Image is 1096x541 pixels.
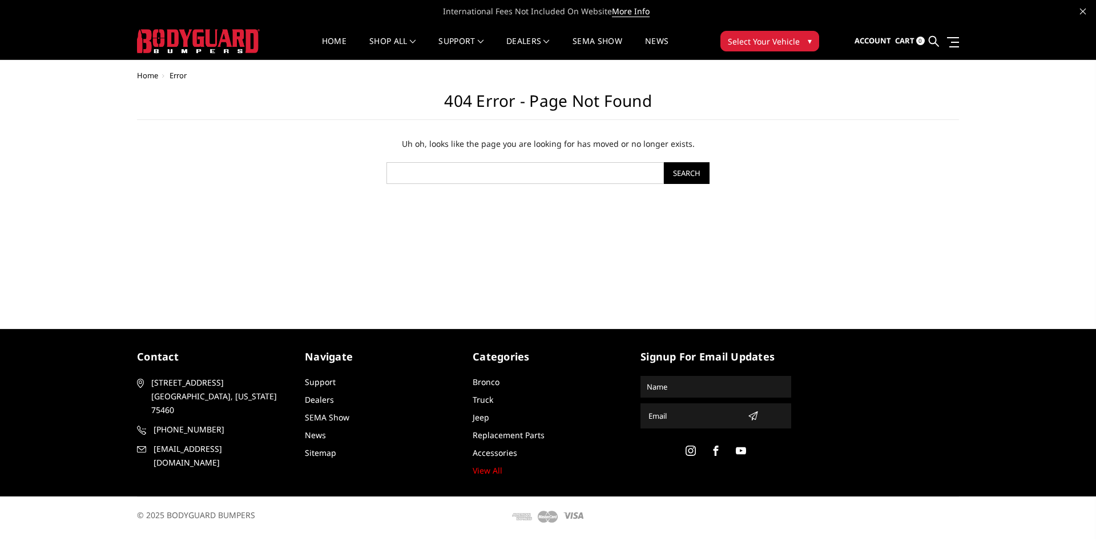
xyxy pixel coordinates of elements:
a: SEMA Show [305,412,349,423]
span: [EMAIL_ADDRESS][DOMAIN_NAME] [154,442,286,470]
a: Jeep [473,412,489,423]
h1: 404 Error - Page not found [137,91,959,120]
a: Support [305,376,336,387]
span: © 2025 BODYGUARD BUMPERS [137,510,255,520]
a: [PHONE_NUMBER] [137,423,288,436]
a: News [645,37,668,59]
a: Accessories [473,447,517,458]
a: Truck [473,394,493,405]
a: Replacement Parts [473,430,545,440]
a: Home [137,70,158,81]
span: [PHONE_NUMBER] [154,423,286,436]
a: shop all [369,37,416,59]
a: Account [855,26,891,57]
a: Dealers [506,37,550,59]
button: Select Your Vehicle [720,31,819,51]
span: 0 [916,37,925,45]
h5: Navigate [305,349,456,364]
span: Account [855,35,891,46]
img: BODYGUARD BUMPERS [137,29,260,53]
a: Bronco [473,376,499,387]
a: More Info [612,6,650,17]
a: Home [322,37,346,59]
a: View All [473,465,502,476]
a: SEMA Show [573,37,622,59]
span: ▾ [808,35,812,47]
input: Name [642,378,789,396]
input: Search [664,162,710,184]
span: Error [170,70,187,81]
a: News [305,430,326,440]
input: Email [644,407,743,425]
a: Sitemap [305,447,336,458]
h5: contact [137,349,288,364]
span: Select Your Vehicle [728,35,800,47]
h5: Categories [473,349,623,364]
span: [STREET_ADDRESS] [GEOGRAPHIC_DATA], [US_STATE] 75460 [151,376,284,417]
a: [EMAIL_ADDRESS][DOMAIN_NAME] [137,442,288,470]
span: Cart [895,35,914,46]
h5: signup for email updates [640,349,791,364]
p: Uh oh, looks like the page you are looking for has moved or no longer exists. [279,137,817,151]
a: Support [438,37,483,59]
a: Dealers [305,394,334,405]
a: Cart 0 [895,26,925,57]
